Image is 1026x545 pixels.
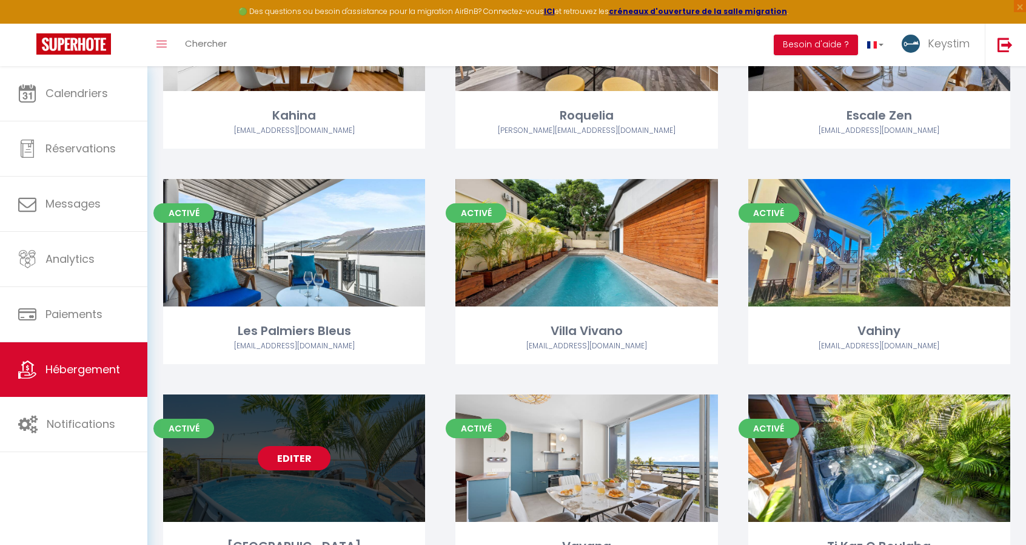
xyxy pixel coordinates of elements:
[45,141,116,156] span: Réservations
[902,35,920,53] img: ...
[45,251,95,266] span: Analytics
[774,35,858,55] button: Besoin d'aide ?
[45,86,108,101] span: Calendriers
[748,322,1010,340] div: Vahiny
[544,6,555,16] a: ICI
[455,340,717,352] div: Airbnb
[739,203,799,223] span: Activé
[45,306,102,322] span: Paiements
[748,340,1010,352] div: Airbnb
[455,322,717,340] div: Villa Vivano
[739,419,799,438] span: Activé
[45,362,120,377] span: Hébergement
[163,322,425,340] div: Les Palmiers Bleus
[748,106,1010,125] div: Escale Zen
[153,203,214,223] span: Activé
[609,6,787,16] a: créneaux d'ouverture de la salle migration
[893,24,985,66] a: ... Keystim
[45,196,101,211] span: Messages
[446,203,506,223] span: Activé
[163,125,425,137] div: Airbnb
[455,125,717,137] div: Airbnb
[10,5,46,41] button: Ouvrir le widget de chat LiveChat
[974,490,1017,536] iframe: Chat
[446,419,506,438] span: Activé
[153,419,214,438] span: Activé
[163,106,425,125] div: Kahina
[455,106,717,125] div: Roquelia
[185,37,227,50] span: Chercher
[176,24,236,66] a: Chercher
[748,125,1010,137] div: Airbnb
[47,416,115,432] span: Notifications
[928,36,970,51] span: Keystim
[998,37,1013,52] img: logout
[163,340,425,352] div: Airbnb
[36,33,111,55] img: Super Booking
[258,446,330,470] a: Editer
